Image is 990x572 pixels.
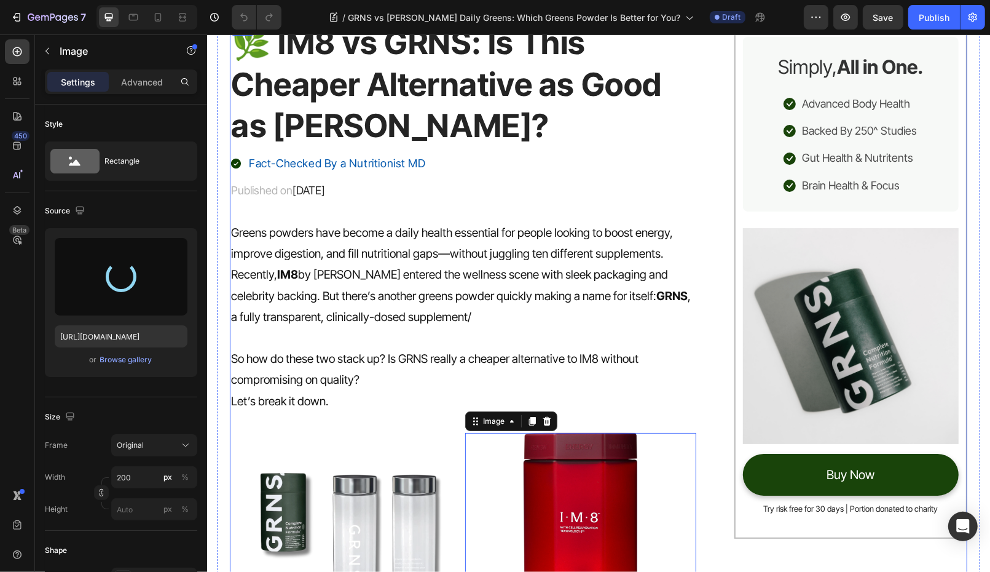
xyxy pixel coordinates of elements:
[178,502,192,517] button: px
[919,11,949,24] div: Publish
[111,466,197,488] input: px%
[163,504,172,515] div: px
[908,5,960,30] button: Publish
[45,472,65,483] label: Width
[536,194,752,410] img: Flat-lay of GRNS Complete Nutrition Formula container on a white background, showcasing bold bran...
[24,314,488,356] p: So how do these two stack up? Is GRNS really a cheaper alternative to IM8 without compromising on...
[181,472,189,483] div: %
[348,11,680,24] span: GRNS vs [PERSON_NAME] Daily Greens: Which Greens Powder Is Better for You?
[45,545,67,556] div: Shape
[160,470,175,485] button: %
[342,11,345,24] span: /
[55,325,187,348] input: https://example.com/image.jpg
[117,440,144,451] span: Original
[449,255,481,269] strong: GRNS
[722,12,741,23] span: Draft
[24,230,488,293] p: Recently, by [PERSON_NAME] entered the wellness scene with sleek packaging and celebrity backing....
[181,504,189,515] div: %
[24,146,118,166] p: Published on
[273,381,300,392] div: Image
[61,76,95,89] p: Settings
[45,409,77,426] div: Size
[543,17,744,49] h2: Simply,
[595,141,693,161] p: Brain Health & Focus
[160,502,175,517] button: %
[45,440,68,451] label: Frame
[90,352,97,367] span: or
[12,131,29,141] div: 450
[163,472,172,483] div: px
[85,149,118,162] span: [DATE]
[45,203,87,220] div: Source
[873,12,894,23] span: Save
[536,419,752,461] a: Buy Now
[595,114,706,133] p: Gut Health & Nutritents
[595,87,710,106] p: Backed By 250^ Studies
[60,44,164,58] p: Image
[70,233,91,247] strong: IM8
[24,357,488,378] p: Let’s break it down.
[619,429,667,451] div: Buy Now
[42,121,219,138] p: Fact-Checked By a Nutritionist MD
[121,76,163,89] p: Advanced
[863,5,903,30] button: Save
[45,504,68,515] label: Height
[111,498,197,520] input: px%
[207,34,990,572] iframe: Design area
[104,147,179,175] div: Rectangle
[5,5,92,30] button: 7
[178,470,192,485] button: px
[45,119,63,130] div: Style
[9,225,29,235] div: Beta
[630,21,716,44] strong: All in One.
[100,354,152,365] div: Browse gallery
[111,434,197,456] button: Original
[595,60,703,79] p: Advanced Body Health
[24,188,488,230] p: Greens powders have become a daily health essential for people looking to boost energy, improve d...
[81,10,86,25] p: 7
[948,512,978,541] div: Open Intercom Messenger
[100,354,153,366] button: Browse gallery
[537,467,750,482] p: Try risk free for 30 days | Portion donated to charity
[232,5,281,30] div: Undo/Redo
